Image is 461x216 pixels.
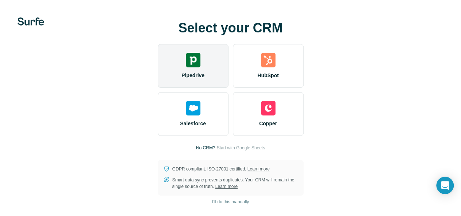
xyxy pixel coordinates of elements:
[186,53,200,67] img: pipedrive's logo
[215,184,238,189] a: Learn more
[247,166,270,172] a: Learn more
[196,145,215,151] p: No CRM?
[212,199,249,205] span: I’ll do this manually
[172,166,270,172] p: GDPR compliant. ISO-27001 certified.
[436,177,454,194] div: Open Intercom Messenger
[181,72,204,79] span: Pipedrive
[180,120,206,127] span: Salesforce
[172,177,298,190] p: Smart data sync prevents duplicates. Your CRM will remain the single source of truth.
[158,21,304,35] h1: Select your CRM
[186,101,200,115] img: salesforce's logo
[261,53,276,67] img: hubspot's logo
[207,196,254,207] button: I’ll do this manually
[17,17,44,25] img: Surfe's logo
[259,120,277,127] span: Copper
[261,101,276,115] img: copper's logo
[216,145,265,151] button: Start with Google Sheets
[257,72,278,79] span: HubSpot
